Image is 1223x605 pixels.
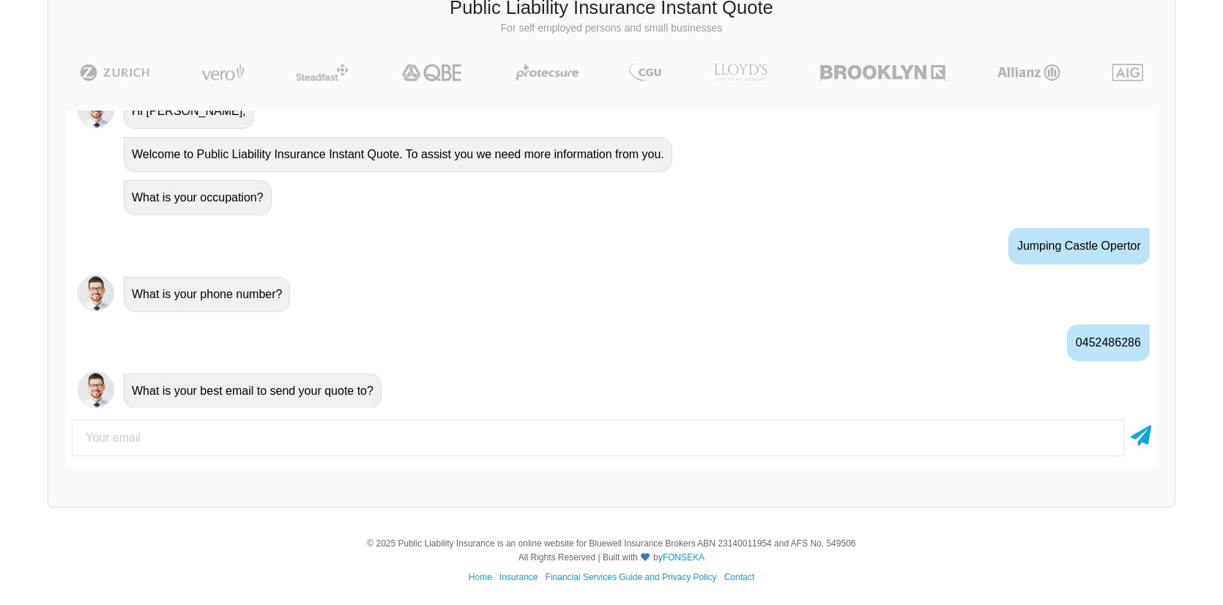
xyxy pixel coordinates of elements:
img: Chatbot | PLI [78,371,114,408]
div: What is your best email to send your quote to? [124,374,382,409]
a: FONSEKA [663,552,705,563]
a: Home [469,572,492,582]
div: jumping castle opertor [1008,228,1150,264]
img: Allianz | Public Liability Insurance [990,64,1068,81]
input: Your email [72,420,1125,456]
img: Brooklyn | Public Liability Insurance [814,64,951,81]
img: CGU | Public Liability Insurance [623,64,667,81]
img: QBE | Public Liability Insurance [393,64,472,81]
div: Hi [PERSON_NAME], [124,94,254,129]
div: Welcome to Public Liability Insurance Instant Quote. To assist you we need more information from ... [124,137,672,172]
div: What is your occupation? [124,180,272,215]
div: What is your phone number? [124,277,290,312]
img: Zurich | Public Liability Insurance [73,64,156,81]
img: AIG | Public Liability Insurance [1107,64,1150,81]
p: For self employed persons and small businesses [59,21,1164,36]
div: 0452486286 [1067,324,1150,361]
img: Vero | Public Liability Insurance [195,64,251,81]
a: Contact [724,572,754,582]
a: Financial Services Guide and Privacy Policy [546,572,717,582]
img: Steadfast | Public Liability Insurance [290,64,354,81]
img: LLOYD's | Public Liability Insurance [706,64,776,81]
img: Chatbot | PLI [78,275,114,311]
img: Protecsure | Public Liability Insurance [510,64,584,81]
a: Insurance [499,572,538,582]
